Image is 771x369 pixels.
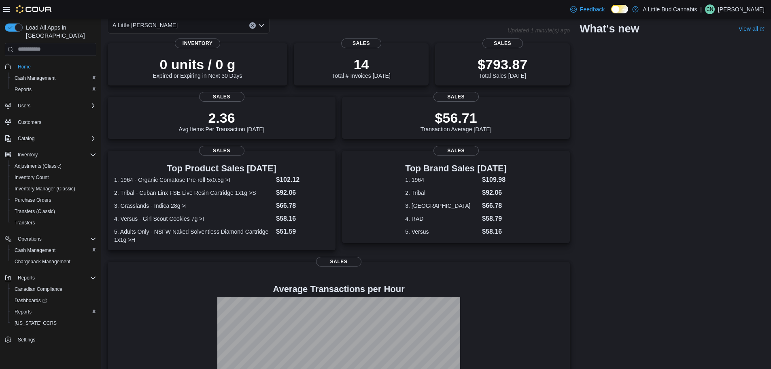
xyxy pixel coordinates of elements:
[15,75,55,81] span: Cash Management
[482,227,507,237] dd: $58.16
[11,184,79,194] a: Inventory Manager (Classic)
[11,207,58,216] a: Transfers (Classic)
[718,4,765,14] p: [PERSON_NAME]
[8,217,100,228] button: Transfers
[258,22,265,29] button: Open list of options
[11,195,96,205] span: Purchase Orders
[15,234,45,244] button: Operations
[739,26,765,32] a: View allExternal link
[11,161,96,171] span: Adjustments (Classic)
[15,163,62,169] span: Adjustments (Classic)
[113,20,178,30] span: A Little [PERSON_NAME]
[15,150,96,160] span: Inventory
[15,297,47,304] span: Dashboards
[8,73,100,84] button: Cash Management
[8,183,100,194] button: Inventory Manager (Classic)
[8,172,100,183] button: Inventory Count
[18,135,34,142] span: Catalog
[611,5,628,13] input: Dark Mode
[8,84,100,95] button: Reports
[11,245,59,255] a: Cash Management
[11,195,55,205] a: Purchase Orders
[580,5,605,13] span: Feedback
[11,173,96,182] span: Inventory Count
[433,146,479,156] span: Sales
[15,273,96,283] span: Reports
[580,22,639,35] h2: What's new
[405,215,479,223] dt: 4. RAD
[114,164,329,173] h3: Top Product Sales [DATE]
[23,23,96,40] span: Load All Apps in [GEOGRAPHIC_DATA]
[114,228,273,244] dt: 5. Adults Only - NSFW Naked Solventless Diamond Cartridge 1x1g >H
[2,272,100,284] button: Reports
[276,188,329,198] dd: $92.06
[15,286,62,292] span: Canadian Compliance
[11,284,96,294] span: Canadian Compliance
[199,146,244,156] span: Sales
[11,73,59,83] a: Cash Management
[2,334,100,346] button: Settings
[153,56,242,79] div: Expired or Expiring in Next 30 Days
[405,189,479,197] dt: 2. Tribal
[8,306,100,318] button: Reports
[8,245,100,256] button: Cash Management
[15,309,32,315] span: Reports
[11,257,74,267] a: Chargeback Management
[11,307,35,317] a: Reports
[700,4,702,14] p: |
[199,92,244,102] span: Sales
[421,110,492,126] p: $56.71
[8,206,100,217] button: Transfers (Classic)
[2,133,100,144] button: Catalog
[405,202,479,210] dt: 3. [GEOGRAPHIC_DATA]
[276,227,329,237] dd: $51.59
[341,38,382,48] span: Sales
[114,284,563,294] h4: Average Transactions per Hour
[332,56,390,79] div: Total # Invoices [DATE]
[15,335,96,345] span: Settings
[11,85,35,94] a: Reports
[15,234,96,244] span: Operations
[114,202,273,210] dt: 3. Grasslands - Indica 28g >I
[11,296,96,305] span: Dashboards
[18,119,41,126] span: Customers
[276,201,329,211] dd: $66.78
[114,176,273,184] dt: 1. 1964 - Organic Comatose Pre-roll 5x0.5g >I
[8,318,100,329] button: [US_STATE] CCRS
[482,214,507,224] dd: $58.79
[11,161,65,171] a: Adjustments (Classic)
[8,194,100,206] button: Purchase Orders
[11,218,96,228] span: Transfers
[114,215,273,223] dt: 4. Versus - Girl Scout Cookies 7g >I
[421,110,492,132] div: Transaction Average [DATE]
[18,102,30,109] span: Users
[249,22,256,29] button: Clear input
[15,86,32,93] span: Reports
[18,236,42,242] span: Operations
[15,208,55,215] span: Transfers (Classic)
[175,38,220,48] span: Inventory
[11,296,50,305] a: Dashboards
[11,245,96,255] span: Cash Management
[15,320,57,326] span: [US_STATE] CCRS
[276,214,329,224] dd: $58.16
[15,335,38,345] a: Settings
[2,233,100,245] button: Operations
[332,56,390,73] p: 14
[15,258,70,265] span: Chargeback Management
[11,218,38,228] a: Transfers
[11,207,96,216] span: Transfers (Classic)
[2,61,100,73] button: Home
[15,150,41,160] button: Inventory
[478,56,527,73] p: $793.87
[8,160,100,172] button: Adjustments (Classic)
[433,92,479,102] span: Sales
[11,73,96,83] span: Cash Management
[508,27,570,34] p: Updated 1 minute(s) ago
[179,110,265,126] p: 2.36
[482,175,507,185] dd: $109.98
[482,38,523,48] span: Sales
[405,164,507,173] h3: Top Brand Sales [DATE]
[11,184,96,194] span: Inventory Manager (Classic)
